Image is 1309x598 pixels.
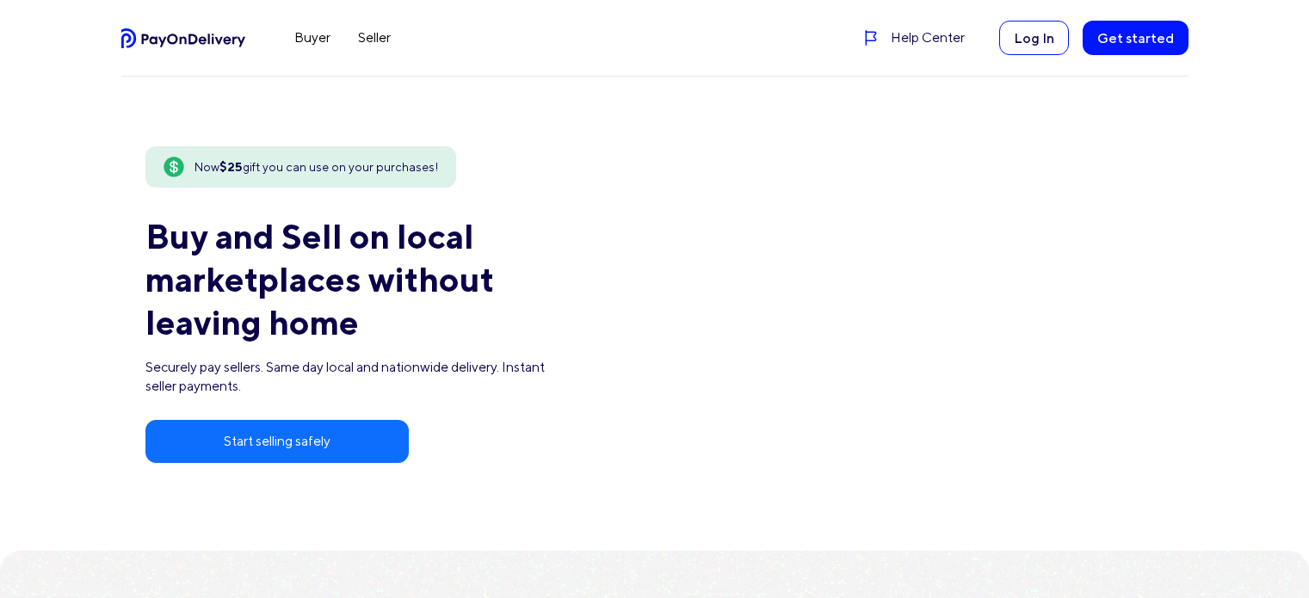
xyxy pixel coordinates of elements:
a: Get started [1083,21,1189,55]
a: Seller [344,24,404,52]
strong: $25 [219,160,243,174]
span: Help Center [891,28,965,48]
p: Securely pay sellers. Same day local and nationwide delivery. Instant seller payments. [145,358,562,396]
img: Start now and get $25 [162,155,186,179]
button: Log In [999,21,1069,55]
img: PayOnDelivery [121,28,247,48]
a: Help Center [862,28,965,48]
a: Start selling safely [145,420,410,463]
span: Now gift you can use on your purchases! [194,158,439,176]
h1: Buy and Sell on local marketplaces without leaving home [145,215,562,344]
a: Buyer [281,24,344,52]
img: Help center [862,29,880,46]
